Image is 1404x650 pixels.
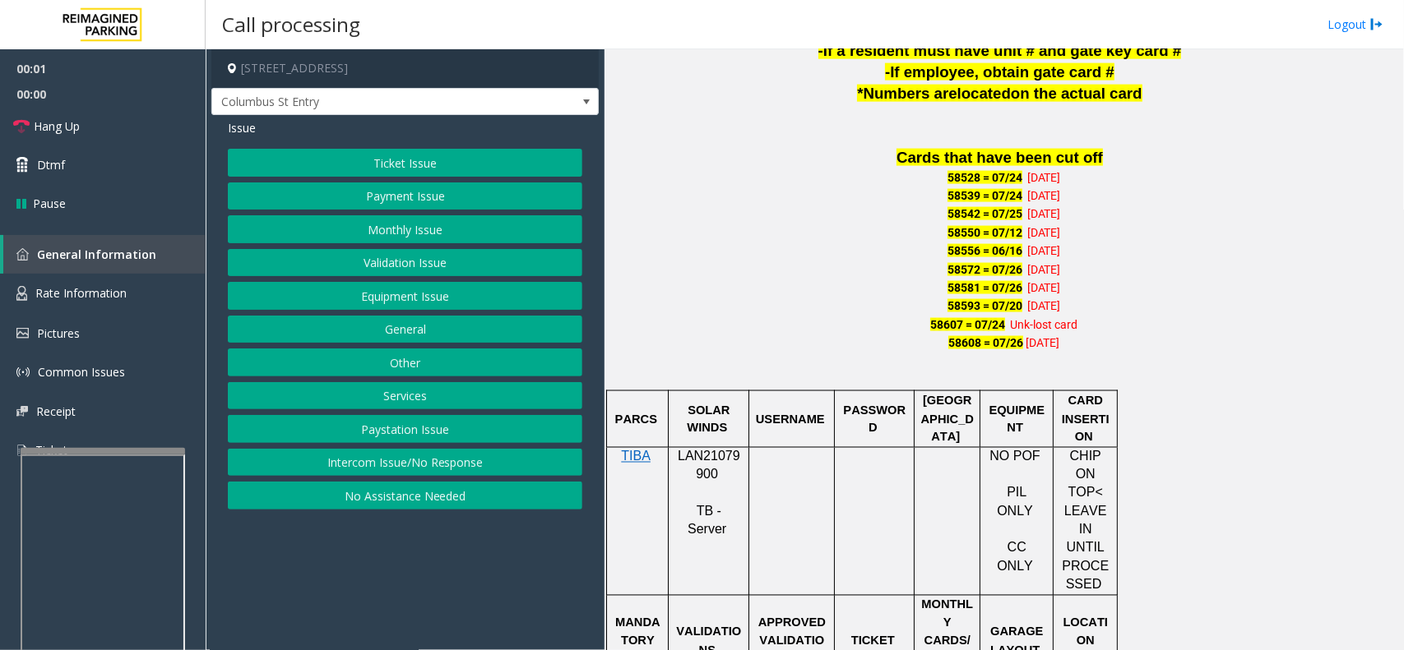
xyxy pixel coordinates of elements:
button: Ticket Issue [228,149,582,177]
img: logout [1370,16,1383,33]
span: Pictures [37,325,80,341]
span: Unk-lost card [1010,318,1077,331]
span: 58550 = 07/12 [948,226,1022,239]
span: [DATE] [1027,299,1061,312]
span: Common Issues [38,364,125,380]
span: [GEOGRAPHIC_DATA] [921,394,974,444]
span: [DATE] [1027,244,1061,257]
a: TIBA [621,450,651,463]
span: [DATE] [1027,281,1061,294]
span: PARCS [615,413,657,426]
span: TICKET [851,634,895,648]
span: PIL ONLY [997,486,1033,518]
span: Hang Up [34,118,80,135]
button: Validation Issue [228,249,582,277]
span: Dtmf [37,156,65,173]
span: Rate Information [35,285,127,301]
span: *Numbers are [857,85,957,102]
span: Pause [33,195,66,212]
span: TIBA [621,449,651,463]
button: Other [228,348,582,376]
a: Logout [1328,16,1383,33]
span: EQUIPMENT [989,403,1045,435]
span: Issue [228,119,256,136]
span: Columbus St Entry [212,89,521,115]
span: 58539 = 07/24 [948,189,1022,202]
button: Services [228,382,582,410]
span: PASSWORD [843,403,906,435]
button: Monthly Issue [228,215,582,243]
a: General Information [3,235,206,274]
span: 58581 = 07/26 [948,281,1022,294]
span: Receipt [36,403,76,419]
span: [DATE] [1027,263,1061,276]
span: NO POF [989,449,1040,463]
img: 'icon' [16,286,27,301]
span: Ticket [35,442,67,458]
button: Paystation Issue [228,415,582,443]
span: LAN21079900 [678,449,740,482]
span: 58608 = 07/26 [948,336,1023,349]
span: [DATE] [1027,171,1061,184]
span: TB - Server [688,505,726,537]
span: [DATE] [1027,189,1061,202]
span: -If employee, obtain gate card # [885,63,1114,81]
h3: Call processing [214,4,368,44]
span: 58556 = 06/16 [948,244,1022,257]
button: Equipment Issue [228,282,582,310]
img: 'icon' [16,366,30,379]
span: CC ONLY [997,541,1033,573]
button: Intercom Issue/No Response [228,449,582,477]
img: 'icon' [16,443,27,458]
span: Cards that have been cut off [897,149,1103,166]
span: General Information [37,247,156,262]
button: No Assistance Needed [228,482,582,509]
span: 58572 = 07/26 [948,263,1022,276]
span: on the actual card [1011,85,1142,102]
span: CARD INSERTION [1062,394,1110,444]
span: 58542 = 07/25 [948,207,1022,220]
span: located [957,85,1011,102]
span: [DATE] [1027,226,1061,239]
span: [DATE] [1027,207,1061,220]
img: 'icon' [16,406,28,417]
button: General [228,316,582,343]
span: [DATE] [1026,336,1059,349]
span: SOLAR WINDS [687,403,730,435]
span: 58607 = 07/24 [930,318,1005,331]
span: 58528 = 07/24 [948,171,1022,184]
img: 'icon' [16,328,29,339]
span: -If a resident must have unit # and gate key card # [818,42,1182,59]
span: USERNAME [756,413,825,426]
button: Payment Issue [228,182,582,210]
img: 'icon' [16,248,29,260]
h4: [STREET_ADDRESS] [211,49,599,88]
span: 58593 = 07/20 [948,299,1022,312]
